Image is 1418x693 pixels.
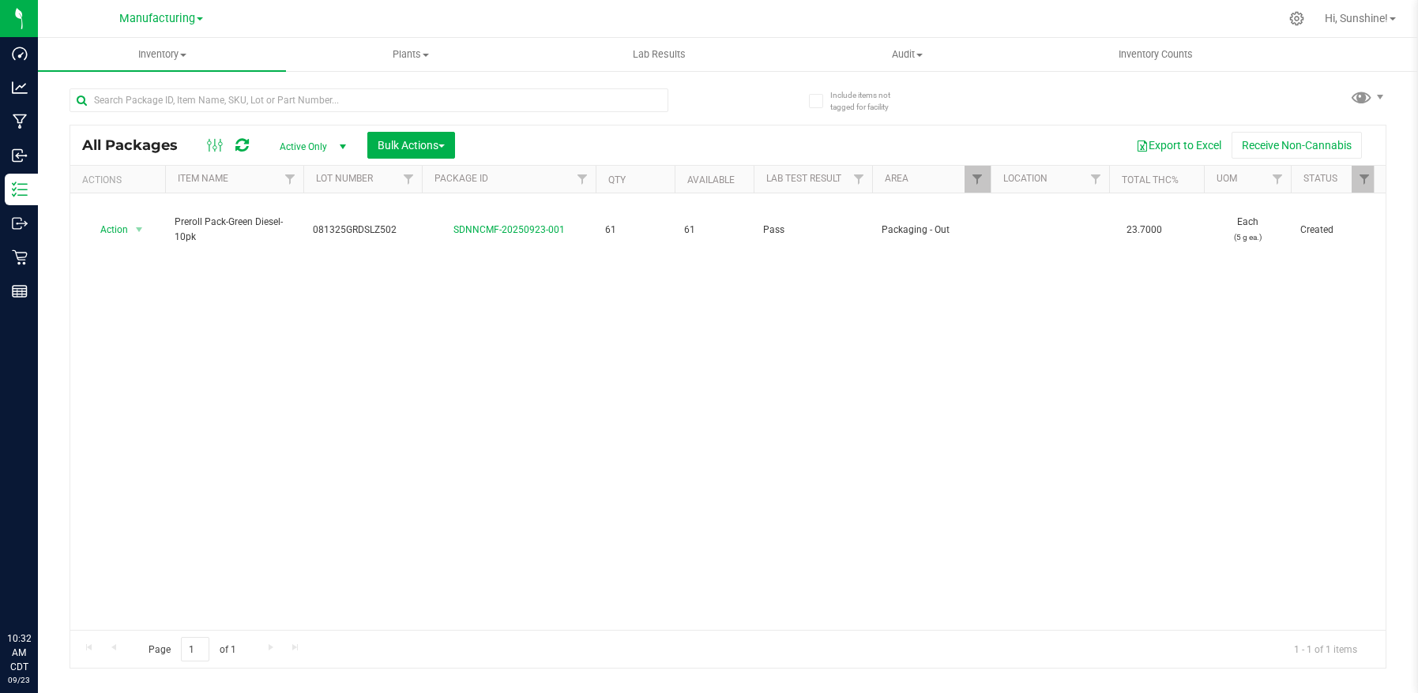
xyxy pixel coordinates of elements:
button: Export to Excel [1126,132,1232,159]
inline-svg: Manufacturing [12,114,28,129]
iframe: Resource center [16,567,63,614]
a: Item Name [178,173,228,184]
a: Filter [846,166,872,193]
input: Search Package ID, Item Name, SKU, Lot or Part Number... [70,88,668,112]
a: Filter [1265,166,1291,193]
span: Lab Results [611,47,707,62]
p: (5 g ea.) [1213,230,1281,245]
a: Package ID [434,173,488,184]
a: Location [1003,173,1048,184]
span: Inventory [38,47,286,62]
input: 1 [181,637,209,661]
p: 10:32 AM CDT [7,631,31,674]
a: Filter [965,166,991,193]
span: Audit [784,47,1030,62]
a: Available [687,174,735,185]
span: Preroll Pack-Green Diesel-10pk [175,215,294,245]
span: Action [86,219,129,241]
span: 081325GRDSLZ502 [313,223,412,238]
a: Area [885,173,908,184]
span: 23.7000 [1119,219,1170,242]
a: Inventory Counts [1032,38,1280,71]
span: Pass [763,223,863,238]
a: Filter [1352,166,1378,193]
a: Qty [608,174,626,185]
p: 09/23 [7,674,31,686]
span: Each [1213,215,1281,245]
span: All Packages [82,137,194,154]
span: Created [1300,223,1368,238]
span: Bulk Actions [378,139,445,152]
inline-svg: Dashboard [12,46,28,62]
a: SDNNCMF-20250923-001 [453,224,565,235]
a: Status [1303,173,1337,184]
span: Inventory Counts [1097,47,1214,62]
span: Manufacturing [119,12,195,25]
inline-svg: Inbound [12,148,28,163]
a: Lab Results [535,38,783,71]
a: Filter [396,166,422,193]
button: Bulk Actions [367,132,455,159]
span: 1 - 1 of 1 items [1281,637,1370,661]
span: 61 [605,223,665,238]
span: Page of 1 [135,637,249,661]
button: Receive Non-Cannabis [1232,132,1362,159]
inline-svg: Reports [12,283,28,299]
div: Manage settings [1287,11,1307,26]
span: Include items not tagged for facility [830,89,909,113]
span: Plants [287,47,533,62]
a: Lot Number [316,173,373,184]
a: Total THC% [1122,174,1179,185]
a: Filter [1083,166,1109,193]
span: 61 [684,223,744,238]
span: Hi, Sunshine! [1325,12,1388,24]
iframe: Resource center unread badge [47,564,66,583]
inline-svg: Outbound [12,215,28,231]
a: Audit [783,38,1031,71]
inline-svg: Retail [12,249,28,265]
a: Inventory [38,38,286,71]
inline-svg: Analytics [12,80,28,96]
a: Filter [277,166,303,193]
span: Packaging - Out [882,223,981,238]
a: Filter [570,166,596,193]
a: Plants [286,38,534,71]
inline-svg: Inventory [12,182,28,197]
a: UOM [1217,173,1237,184]
a: Lab Test Result [766,173,841,184]
div: Actions [82,174,159,185]
span: select [130,219,149,241]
